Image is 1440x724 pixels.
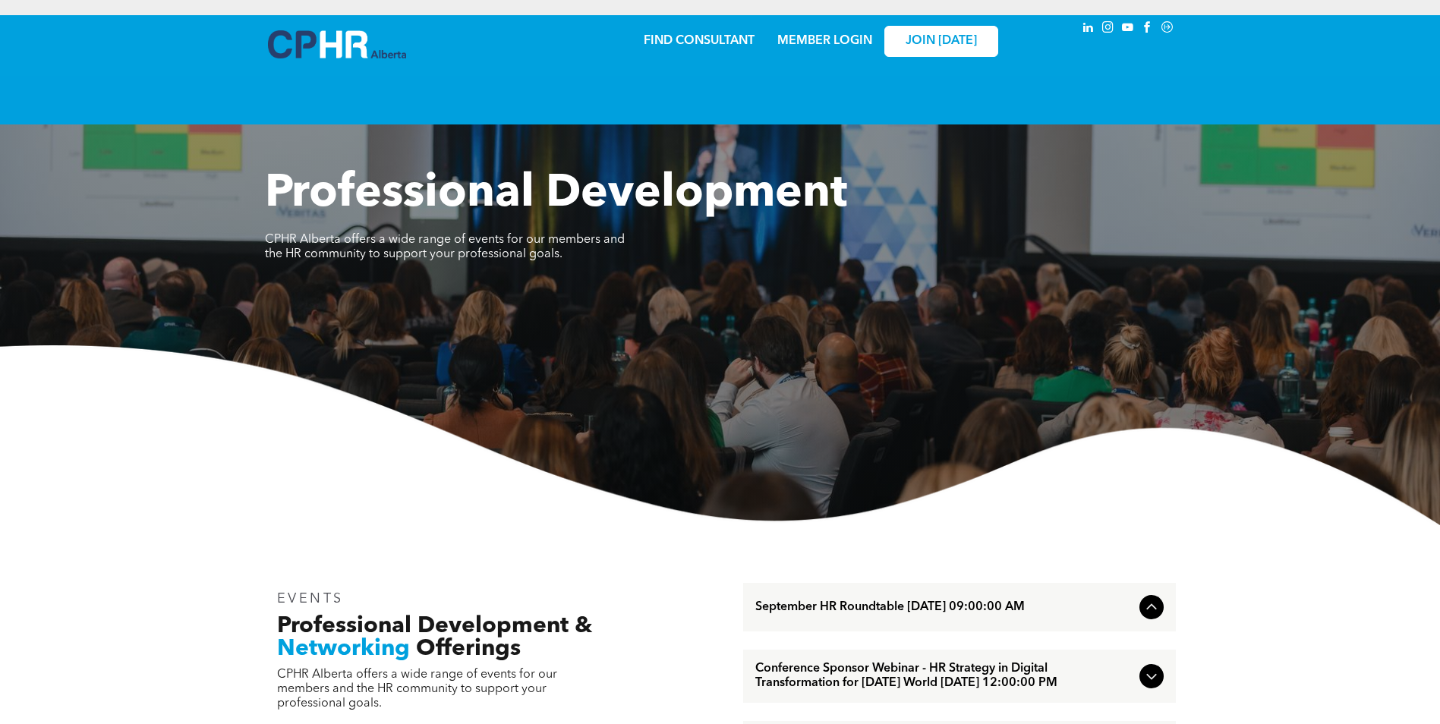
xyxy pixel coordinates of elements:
[906,34,977,49] span: JOIN [DATE]
[1080,19,1097,39] a: linkedin
[277,669,557,710] span: CPHR Alberta offers a wide range of events for our members and the HR community to support your p...
[644,35,755,47] a: FIND CONSULTANT
[1159,19,1176,39] a: Social network
[265,172,847,217] span: Professional Development
[268,30,406,58] img: A blue and white logo for cp alberta
[1100,19,1117,39] a: instagram
[1120,19,1136,39] a: youtube
[777,35,872,47] a: MEMBER LOGIN
[265,234,625,260] span: CPHR Alberta offers a wide range of events for our members and the HR community to support your p...
[277,592,345,606] span: EVENTS
[416,637,521,660] span: Offerings
[755,600,1133,615] span: September HR Roundtable [DATE] 09:00:00 AM
[755,662,1133,691] span: Conference Sponsor Webinar - HR Strategy in Digital Transformation for [DATE] World [DATE] 12:00:...
[1139,19,1156,39] a: facebook
[277,615,592,637] span: Professional Development &
[277,637,410,660] span: Networking
[884,26,998,57] a: JOIN [DATE]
